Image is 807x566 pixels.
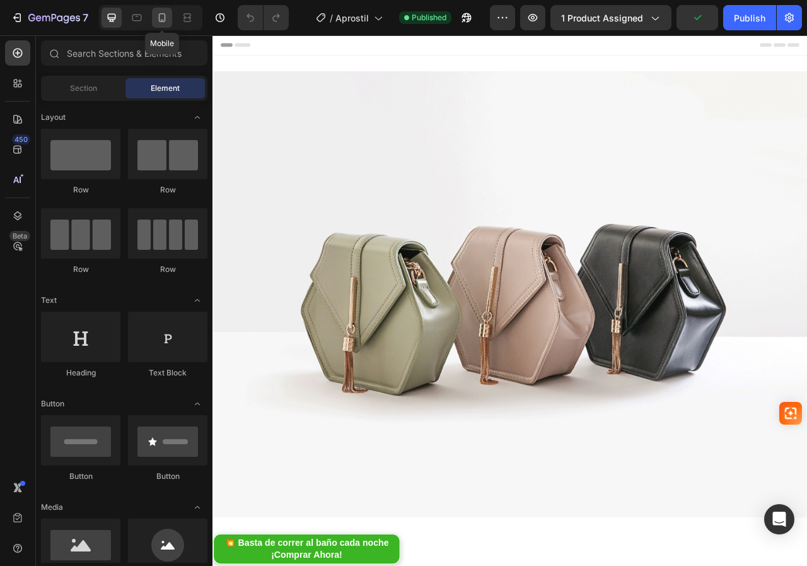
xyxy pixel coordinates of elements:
div: Button [41,471,120,482]
span: Aprostil [335,11,369,25]
iframe: Design area [212,35,807,566]
span: Published [412,12,446,23]
span: Section [70,83,97,94]
span: Text [41,295,57,306]
span: / [330,11,333,25]
div: Button [128,471,207,482]
div: Row [41,184,120,196]
span: Toggle open [187,394,207,414]
p: 7 [83,10,88,25]
div: Beta [9,231,30,241]
span: 1 product assigned [561,11,643,25]
span: Toggle open [187,107,207,127]
span: Toggle open [187,497,207,517]
div: Text Block [128,367,207,379]
button: 7 [5,5,94,30]
div: Row [128,184,207,196]
div: 450 [12,134,30,144]
input: Search Sections & Elements [41,40,207,66]
span: Toggle open [187,290,207,310]
button: Publish [723,5,776,30]
div: Row [41,264,120,275]
div: Publish [734,11,765,25]
button: 1 product assigned [550,5,671,30]
span: Element [151,83,180,94]
div: Row [128,264,207,275]
div: Open Intercom Messenger [764,504,794,534]
div: Heading [41,367,120,379]
span: Layout [41,112,66,123]
div: Undo/Redo [238,5,289,30]
span: Button [41,398,64,410]
span: Media [41,502,63,513]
